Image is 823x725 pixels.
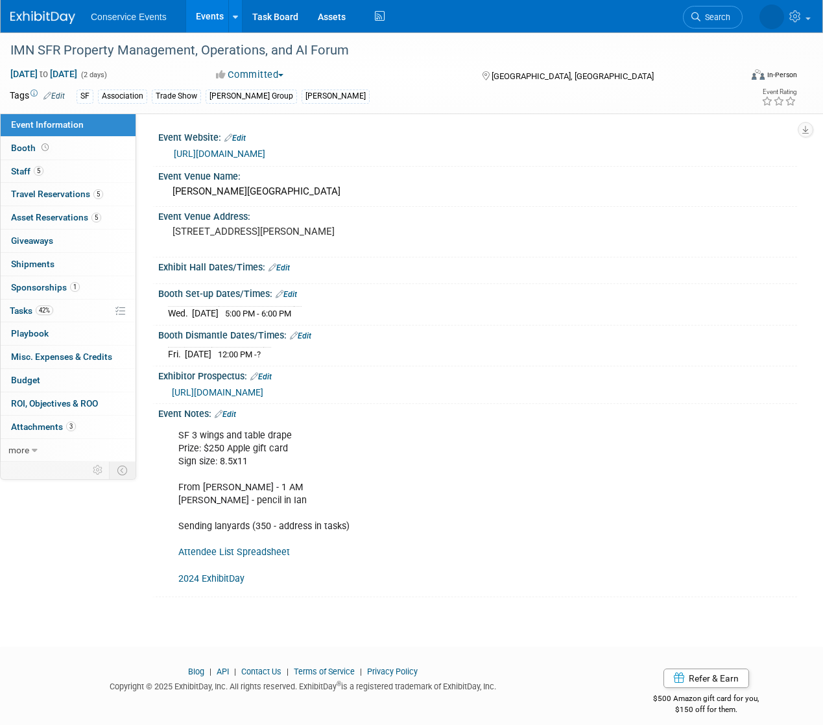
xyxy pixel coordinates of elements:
a: Shipments [1,253,136,276]
a: Attachments3 [1,416,136,438]
a: Travel Reservations5 [1,183,136,206]
a: more [1,439,136,462]
td: Toggle Event Tabs [110,462,136,479]
span: ROI, Objectives & ROO [11,398,98,409]
span: ? [257,350,261,359]
div: Booth Set-up Dates/Times: [158,284,797,301]
span: Booth not reserved yet [39,143,51,152]
a: Edit [43,91,65,101]
span: Tasks [10,305,53,316]
a: Edit [250,372,272,381]
span: Staff [11,166,43,176]
div: Event Format [682,67,797,87]
span: Giveaways [11,235,53,246]
a: Playbook [1,322,136,345]
td: [DATE] [192,306,219,320]
img: Format-Inperson.png [752,69,765,80]
div: [PERSON_NAME][GEOGRAPHIC_DATA] [168,182,787,202]
span: | [231,667,239,676]
span: Asset Reservations [11,212,101,222]
a: Refer & Earn [663,669,749,688]
div: $500 Amazon gift card for you, [615,685,797,715]
a: Giveaways [1,230,136,252]
span: Attachments [11,422,76,432]
a: Contact Us [241,667,281,676]
span: 1 [70,282,80,292]
span: 3 [66,422,76,431]
a: Sponsorships1 [1,276,136,299]
div: Exhibit Hall Dates/Times: [158,257,797,274]
span: 12:00 PM - [218,350,261,359]
div: Association [98,89,147,103]
div: Event Notes: [158,404,797,421]
div: Booth Dismantle Dates/Times: [158,326,797,342]
span: [DATE] [DATE] [10,68,78,80]
span: Shipments [11,259,54,269]
a: Blog [188,667,204,676]
span: 5 [34,166,43,176]
div: Event Rating [761,89,796,95]
a: Privacy Policy [367,667,418,676]
span: 5 [91,213,101,222]
img: ExhibitDay [10,11,75,24]
button: Committed [211,68,289,82]
a: Search [683,6,743,29]
a: API [217,667,229,676]
a: 2024 ExhibitDay [178,573,245,584]
span: (2 days) [80,71,107,79]
span: Sponsorships [11,282,80,292]
td: Fri. [168,348,185,361]
span: Conservice Events [91,12,167,22]
sup: ® [337,680,341,687]
span: Travel Reservations [11,189,103,199]
a: Edit [290,331,311,340]
span: to [38,69,50,79]
a: Tasks42% [1,300,136,322]
span: Budget [11,375,40,385]
a: Edit [215,410,236,419]
a: Booth [1,137,136,160]
a: [URL][DOMAIN_NAME] [172,387,263,398]
a: Staff5 [1,160,136,183]
span: | [206,667,215,676]
a: Misc. Expenses & Credits [1,346,136,368]
td: [DATE] [185,348,211,361]
span: Event Information [11,119,84,130]
a: Asset Reservations5 [1,206,136,229]
div: Event Venue Name: [158,167,797,183]
span: Booth [11,143,51,153]
span: 42% [36,305,53,315]
span: | [357,667,365,676]
td: Tags [10,89,65,104]
pre: [STREET_ADDRESS][PERSON_NAME] [173,226,410,237]
a: ROI, Objectives & ROO [1,392,136,415]
a: Edit [276,290,297,299]
div: In-Person [767,70,797,80]
a: Budget [1,369,136,392]
td: Personalize Event Tab Strip [87,462,110,479]
span: 5:00 PM - 6:00 PM [225,309,291,318]
a: Edit [224,134,246,143]
a: Edit [268,263,290,272]
span: 5 [93,189,103,199]
span: | [283,667,292,676]
div: Trade Show [152,89,201,103]
div: SF 3 wings and table drape Prize: $250 Apple gift card Sign size: 8.5x11 From [PERSON_NAME] - 1 A... [169,423,671,592]
div: SF [77,89,93,103]
a: [URL][DOMAIN_NAME] [174,149,265,159]
img: Amiee Griffey [759,5,784,29]
div: Copyright © 2025 ExhibitDay, Inc. All rights reserved. ExhibitDay is a registered trademark of Ex... [10,678,595,693]
div: Event Venue Address: [158,207,797,223]
div: IMN SFR Property Management, Operations, and AI Forum [6,39,730,62]
span: Playbook [11,328,49,339]
a: Terms of Service [294,667,355,676]
div: Event Website: [158,128,797,145]
div: Exhibitor Prospectus: [158,366,797,383]
div: $150 off for them. [615,704,797,715]
span: [GEOGRAPHIC_DATA], [GEOGRAPHIC_DATA] [492,71,654,81]
span: Search [700,12,730,22]
a: Event Information [1,113,136,136]
div: [PERSON_NAME] Group [206,89,297,103]
div: [PERSON_NAME] [302,89,370,103]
